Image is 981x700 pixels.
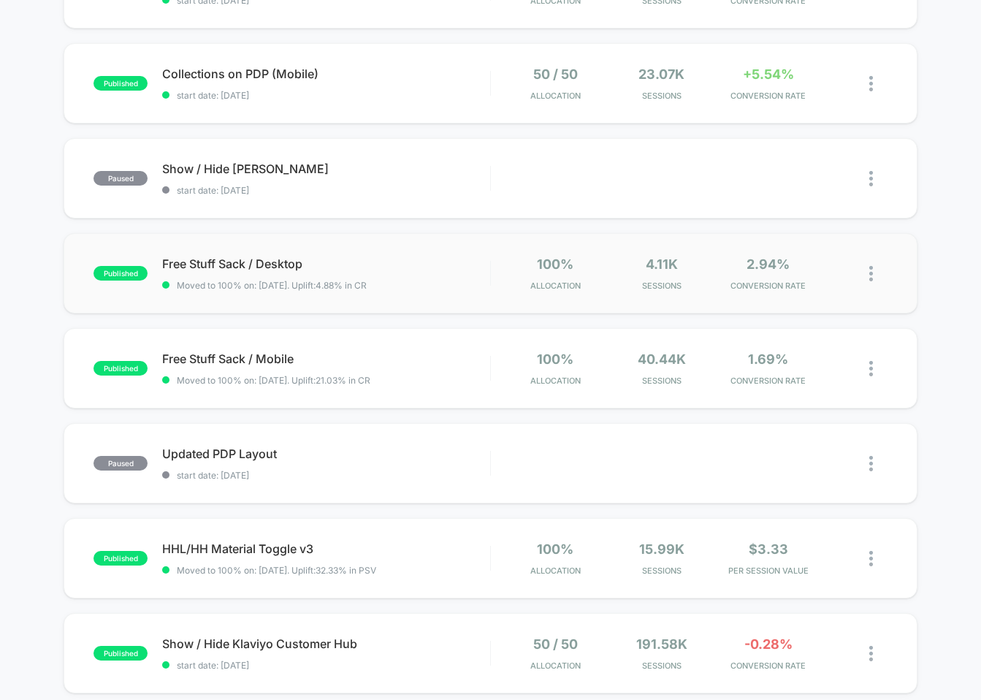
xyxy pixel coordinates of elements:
span: 100% [537,541,573,557]
span: 23.07k [638,66,684,82]
span: $3.33 [749,541,788,557]
span: 100% [537,351,573,367]
span: published [93,76,148,91]
img: close [869,361,873,376]
img: close [869,646,873,661]
span: Moved to 100% on: [DATE] . Uplift: 4.88% in CR [177,280,367,291]
span: Allocation [530,281,581,291]
span: PER SESSION VALUE [719,566,818,576]
span: published [93,266,148,281]
span: published [93,361,148,376]
span: 1.69% [748,351,788,367]
span: 100% [537,256,573,272]
img: close [869,171,873,186]
span: start date: [DATE] [162,470,489,481]
span: CONVERSION RATE [719,281,818,291]
span: Show / Hide [PERSON_NAME] [162,161,489,176]
span: CONVERSION RATE [719,661,818,671]
span: paused [93,171,148,186]
span: 50 / 50 [533,66,578,82]
img: close [869,456,873,471]
span: +5.54% [743,66,794,82]
span: 4.11k [646,256,678,272]
span: 191.58k [636,636,687,652]
span: Allocation [530,91,581,101]
span: Show / Hide Klaviyo Customer Hub [162,636,489,651]
span: 15.99k [639,541,684,557]
span: start date: [DATE] [162,90,489,101]
span: Allocation [530,376,581,386]
span: HHL/HH Material Toggle v3 [162,541,489,556]
span: start date: [DATE] [162,185,489,196]
span: -0.28% [744,636,793,652]
span: published [93,646,148,661]
span: Moved to 100% on: [DATE] . Uplift: 32.33% in PSV [177,565,376,576]
span: Sessions [612,376,711,386]
span: start date: [DATE] [162,660,489,671]
span: Allocation [530,566,581,576]
span: 40.44k [638,351,686,367]
span: Updated PDP Layout [162,446,489,461]
span: CONVERSION RATE [719,376,818,386]
span: Collections on PDP (Mobile) [162,66,489,81]
img: close [869,551,873,566]
img: close [869,76,873,91]
span: paused [93,456,148,471]
span: Free Stuff Sack / Mobile [162,351,489,366]
span: 2.94% [747,256,790,272]
img: close [869,266,873,281]
span: 50 / 50 [533,636,578,652]
span: Free Stuff Sack / Desktop [162,256,489,271]
span: Sessions [612,91,711,101]
span: Sessions [612,281,711,291]
span: published [93,551,148,566]
span: Moved to 100% on: [DATE] . Uplift: 21.03% in CR [177,375,370,386]
span: Sessions [612,661,711,671]
span: CONVERSION RATE [719,91,818,101]
span: Allocation [530,661,581,671]
span: Sessions [612,566,711,576]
